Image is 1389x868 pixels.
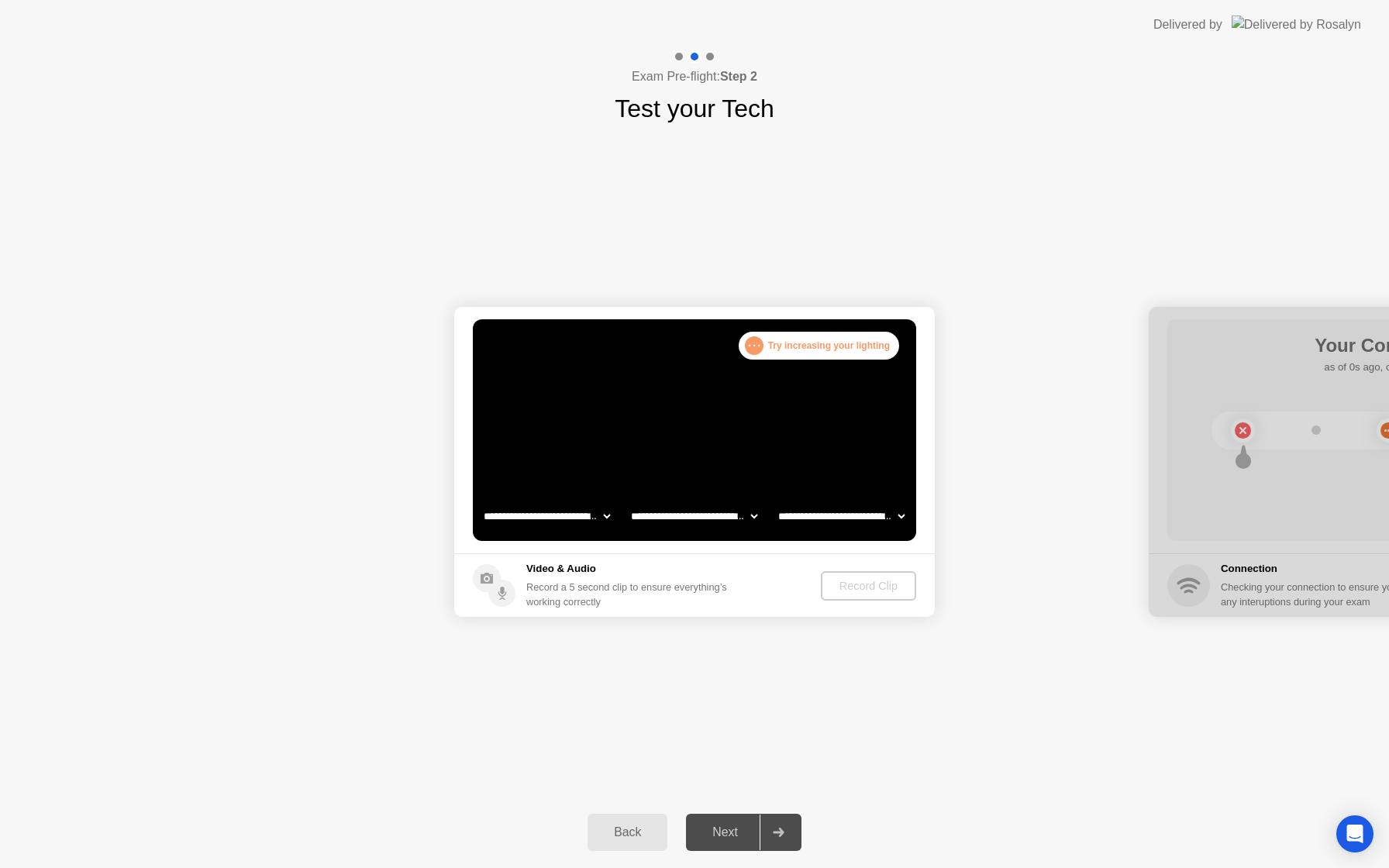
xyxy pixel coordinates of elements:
select: Available microphones [775,501,908,532]
div: Next [691,825,760,839]
select: Available cameras [481,501,613,532]
b: Step 2 [720,70,757,83]
h5: Video & Audio [526,561,733,577]
div: Record a 5 second clip to ensure everything’s working correctly [526,580,733,609]
div: Open Intercom Messenger [1336,815,1373,852]
h4: Exam Pre-flight: [632,67,757,86]
button: Next [686,814,801,851]
select: Available speakers [628,501,760,532]
button: Back [588,814,667,851]
div: Back [592,825,663,839]
h1: Test your Tech [615,90,774,127]
img: Delivered by Rosalyn [1232,15,1361,33]
div: Delivered by [1153,15,1222,34]
div: . . . [745,336,763,355]
div: Record Clip [827,580,910,592]
button: Record Clip [821,571,916,601]
div: Try increasing your lighting [739,332,899,360]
